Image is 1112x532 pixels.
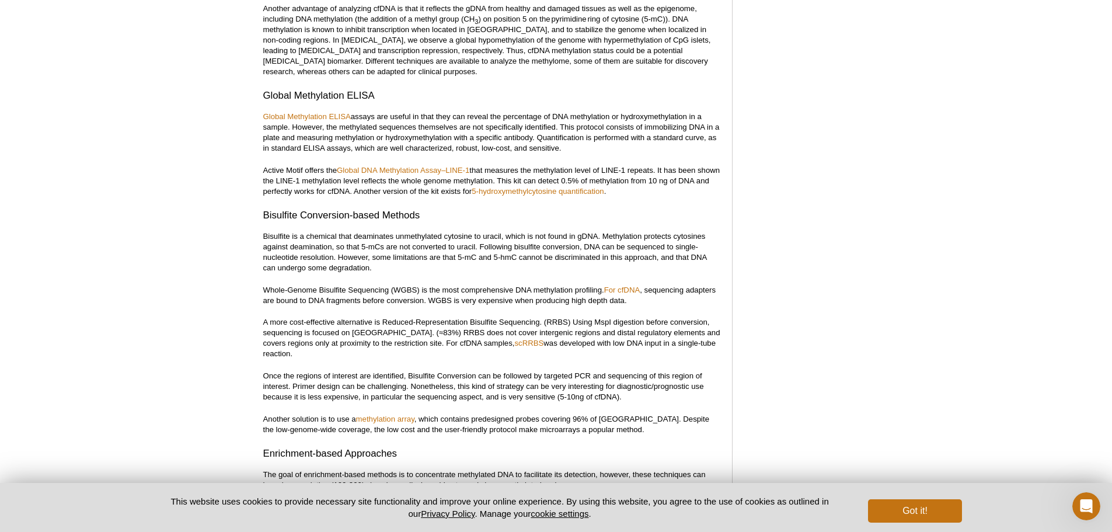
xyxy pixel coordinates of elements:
[263,89,720,103] h3: Global Methylation ELISA
[868,499,961,523] button: Got it!
[531,509,588,519] button: cookie settings
[337,166,469,175] a: Global DNA Methylation Assay–LINE-1
[263,285,720,306] p: Whole-Genome Bisulfite Sequencing (WGBS) is the most comprehensive DNA methylation profiling. , s...
[1072,492,1100,520] iframe: Intercom live chat
[151,495,849,520] p: This website uses cookies to provide necessary site functionality and improve your online experie...
[263,414,720,435] p: Another solution is to use a , which contains predesigned probes covering 96% of [GEOGRAPHIC_DATA...
[604,286,640,294] a: For cfDNA
[263,112,720,154] p: assays are useful in that they can reveal the percentage of DNA methylation or hydroxymethylation...
[514,339,543,347] a: scRRBS
[472,187,604,196] a: 5-hydroxymethylcytosine quantification
[263,371,720,402] p: Once the regions of interest are identified, Bisulfite Conversion can be followed by targeted PCR...
[263,112,351,121] a: Global Methylation ELISA
[263,231,720,273] p: Bisulfite is a chemical that deaminates unmethylated cytosine to uracil, which is not found in gD...
[475,18,478,25] sub: 3
[356,415,414,423] a: methylation array
[263,470,720,491] p: The goal of enrichment-based methods is to concentrate methylated DNA to facilitate its detection...
[263,4,720,77] p: Another advantage of analyzing cfDNA is that it reflects the gDNA from healthy and damaged tissue...
[421,509,475,519] a: Privacy Policy
[263,165,720,197] p: Active Motif offers the that measures the methylation level of LINE-1 repeats. It has been shown ...
[263,208,720,222] h3: Bisulfite Conversion-based Methods
[263,317,720,359] p: A more cost-effective alternative is Reduced-Representation Bisulfite Sequencing. (RRBS) Using Ms...
[263,447,720,461] h3: Enrichment-based Approaches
